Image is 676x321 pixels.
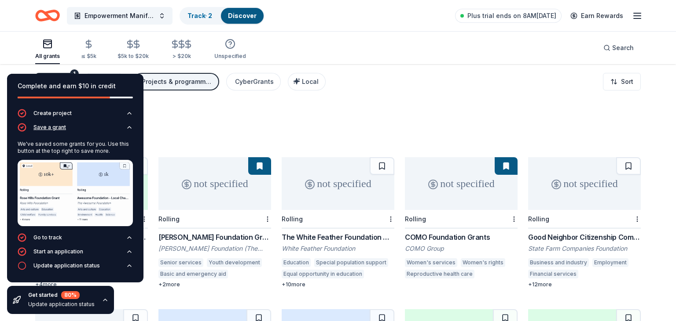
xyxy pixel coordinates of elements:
[33,110,72,117] div: Create project
[158,258,203,267] div: Senior services
[528,270,578,278] div: Financial services
[18,137,133,233] div: Save a grant
[18,123,133,137] button: Save a grant
[528,281,641,288] div: + 12 more
[158,232,271,242] div: [PERSON_NAME] Foundation Grant
[314,258,388,267] div: Special population support
[282,258,311,267] div: Education
[133,73,219,90] button: Projects & programming, Capital, Training and capacity building, General operations, Research, Ed...
[18,109,133,123] button: Create project
[282,157,394,288] a: not specifiedRollingThe White Feather Foundation GrantWhite Feather FoundationEducationSpecial po...
[81,53,96,60] div: ≤ $5k
[226,73,281,90] button: CyberGrants
[170,36,193,64] button: > $20k
[158,244,271,253] div: [PERSON_NAME] Foundation (The [PERSON_NAME] Foundation)
[18,141,133,155] div: We've saved some grants for you. Use this button at the top right to save more.
[596,39,641,57] button: Search
[35,35,60,64] button: All grants
[621,76,633,87] span: Sort
[207,258,262,267] div: Youth development
[18,247,133,261] button: Start an application
[170,53,193,60] div: > $20k
[528,232,641,242] div: Good Neighbor Citizenship Company Grants
[282,270,364,278] div: Equal opportunity in education
[28,291,95,299] div: Get started
[302,78,319,85] span: Local
[405,244,518,253] div: COMO Group
[565,8,628,24] a: Earn Rewards
[592,258,628,267] div: Employment
[405,157,518,210] div: not specified
[33,124,66,131] div: Save a grant
[603,73,641,90] button: Sort
[288,73,326,90] button: Local
[282,281,394,288] div: + 10 more
[118,53,149,60] div: $5k to $20k
[158,270,228,278] div: Basic and emergency aid
[282,215,303,223] div: Rolling
[405,232,518,242] div: COMO Foundation Grants
[405,157,518,281] a: not specifiedRollingCOMO Foundation GrantsCOMO GroupWomen's servicesWomen's rightsReproductive he...
[282,157,394,210] div: not specified
[18,233,133,247] button: Go to track
[528,244,641,253] div: State Farm Companies Foundation
[67,7,173,25] button: Empowerment Manifest A Deliverance Foundation, Inc.
[84,11,155,21] span: Empowerment Manifest A Deliverance Foundation, Inc.
[467,11,556,21] span: Plus trial ends on 8AM[DATE]
[528,157,641,210] div: not specified
[405,215,426,223] div: Rolling
[33,248,83,255] div: Start an application
[405,258,457,267] div: Women's services
[612,43,634,53] span: Search
[118,36,149,64] button: $5k to $20k
[28,301,95,308] div: Update application status
[455,9,562,23] a: Plus trial ends on 8AM[DATE]
[18,261,133,275] button: Update application status
[461,258,505,267] div: Women's rights
[61,291,80,299] div: 80 %
[33,234,62,241] div: Go to track
[528,215,549,223] div: Rolling
[158,215,180,223] div: Rolling
[35,53,60,60] div: All grants
[180,7,265,25] button: Track· 2Discover
[405,270,474,278] div: Reproductive health care
[235,76,274,87] div: CyberGrants
[528,157,641,288] a: not specifiedRollingGood Neighbor Citizenship Company GrantsState Farm Companies FoundationBusine...
[282,244,394,253] div: White Feather Foundation
[81,36,96,64] button: ≤ $5k
[228,12,257,19] a: Discover
[18,160,133,226] img: Save
[528,258,589,267] div: Business and industry
[18,81,133,91] div: Complete and earn $10 in credit
[158,157,271,288] a: not specifiedRolling[PERSON_NAME] Foundation Grant[PERSON_NAME] Foundation (The [PERSON_NAME] Fou...
[187,12,212,19] a: Track· 2
[33,262,100,269] div: Update application status
[158,157,271,210] div: not specified
[142,76,212,87] div: Projects & programming, Capital, Training and capacity building, General operations, Research, Ed...
[158,281,271,288] div: + 2 more
[214,35,246,64] button: Unspecified
[214,53,246,60] div: Unspecified
[282,232,394,242] div: The White Feather Foundation Grant
[35,5,60,26] a: Home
